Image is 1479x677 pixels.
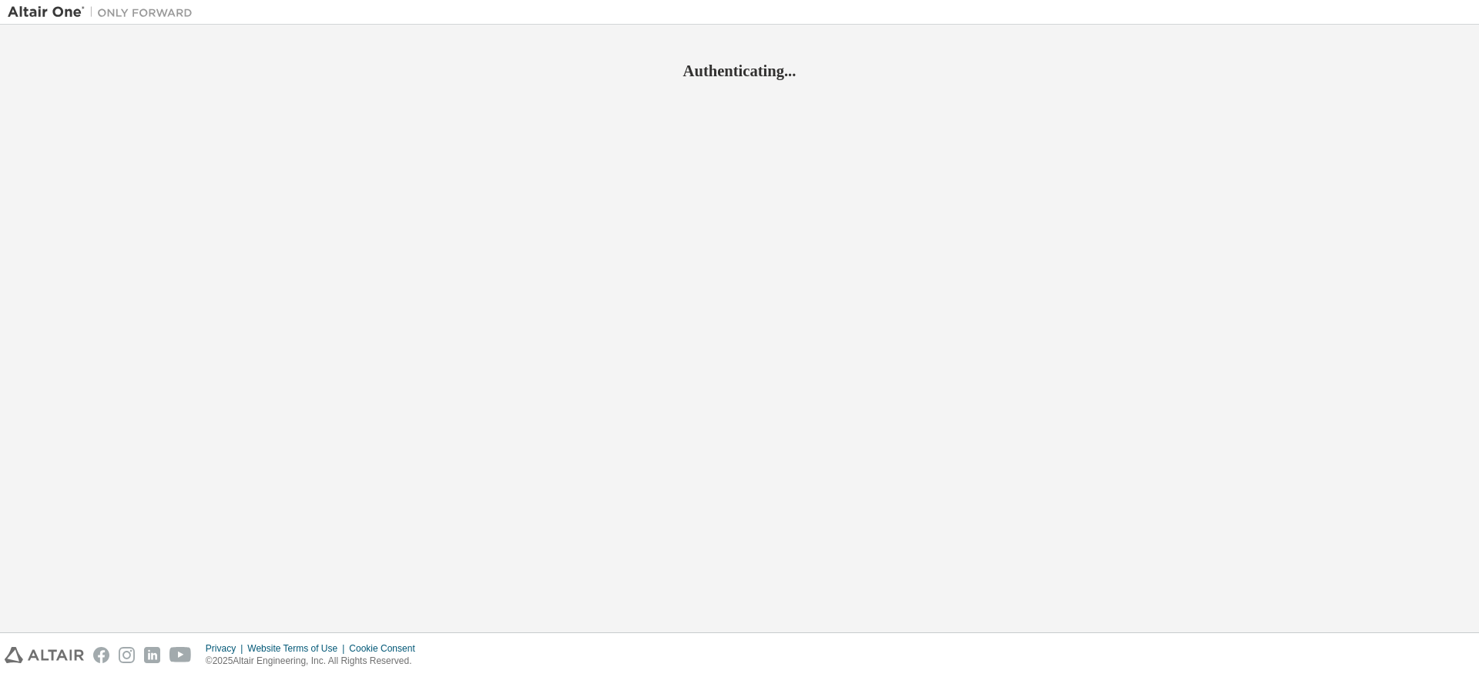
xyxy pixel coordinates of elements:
div: Privacy [206,642,247,655]
div: Cookie Consent [349,642,424,655]
img: youtube.svg [169,647,192,663]
img: instagram.svg [119,647,135,663]
img: altair_logo.svg [5,647,84,663]
img: Altair One [8,5,200,20]
div: Website Terms of Use [247,642,349,655]
p: © 2025 Altair Engineering, Inc. All Rights Reserved. [206,655,424,668]
img: facebook.svg [93,647,109,663]
img: linkedin.svg [144,647,160,663]
h2: Authenticating... [8,61,1471,81]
